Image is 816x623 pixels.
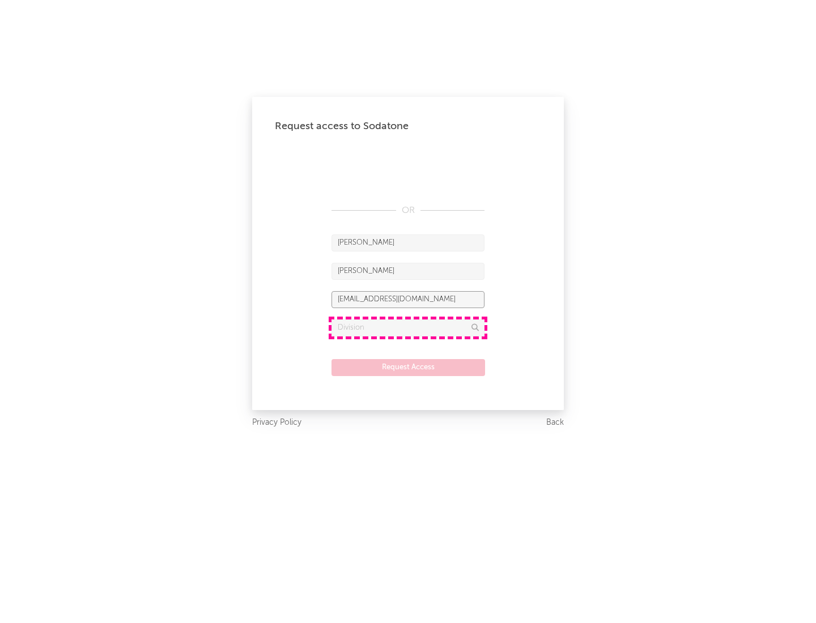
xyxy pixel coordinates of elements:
[546,416,564,430] a: Back
[331,319,484,336] input: Division
[331,263,484,280] input: Last Name
[252,416,301,430] a: Privacy Policy
[331,291,484,308] input: Email
[331,234,484,251] input: First Name
[275,120,541,133] div: Request access to Sodatone
[331,359,485,376] button: Request Access
[331,204,484,217] div: OR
